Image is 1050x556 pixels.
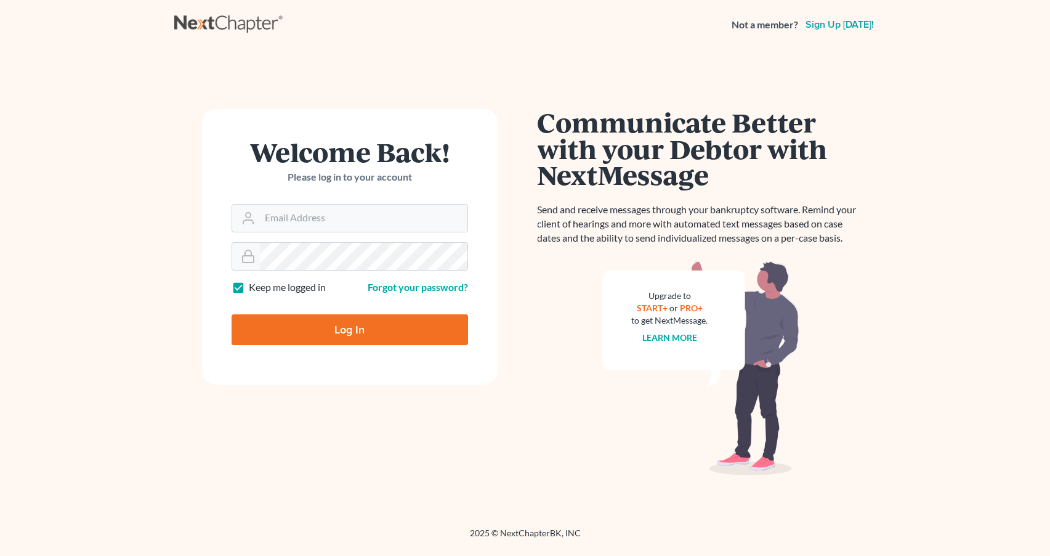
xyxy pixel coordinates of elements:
[232,139,468,165] h1: Welcome Back!
[669,303,678,313] span: or
[732,18,798,32] strong: Not a member?
[368,281,468,293] a: Forgot your password?
[602,260,799,476] img: nextmessage_bg-59042aed3d76b12b5cd301f8e5b87938c9018125f34e5fa2b7a6b67550977c72.svg
[642,332,697,343] a: Learn more
[232,314,468,345] input: Log In
[232,170,468,184] p: Please log in to your account
[680,303,703,313] a: PRO+
[637,303,668,313] a: START+
[632,314,708,327] div: to get NextMessage.
[249,280,326,295] label: Keep me logged in
[538,203,864,245] p: Send and receive messages through your bankruptcy software. Remind your client of hearings and mo...
[260,205,467,232] input: Email Address
[538,109,864,188] h1: Communicate Better with your Debtor with NextMessage
[174,527,876,549] div: 2025 © NextChapterBK, INC
[632,290,708,302] div: Upgrade to
[803,20,876,30] a: Sign up [DATE]!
